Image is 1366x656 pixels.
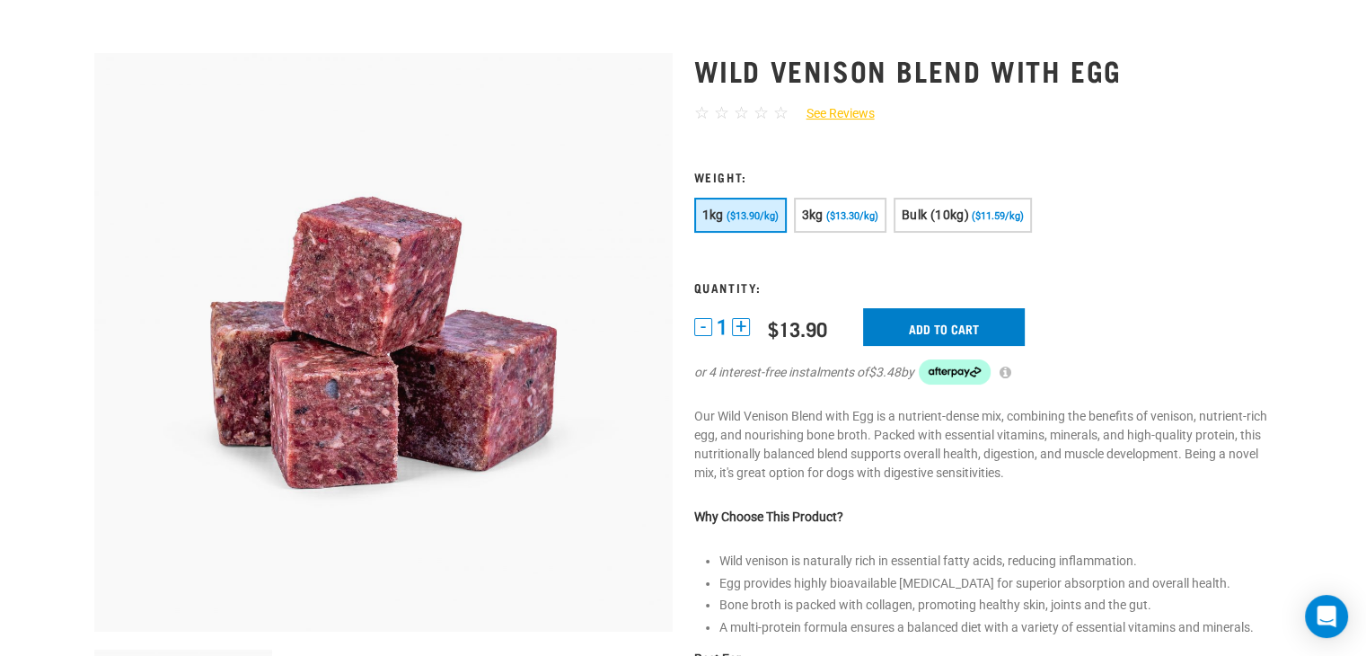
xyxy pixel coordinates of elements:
[694,510,843,524] strong: Why Choose This Product?
[694,170,1273,183] h3: Weight:
[894,198,1032,233] button: Bulk (10kg) ($11.59/kg)
[863,308,1025,346] input: Add to cart
[719,552,1273,571] li: Wild venison is naturally rich in essential fatty acids, reducing inflammation.
[768,317,827,340] div: $13.90
[694,280,1273,294] h3: Quantity:
[727,210,779,222] span: ($13.90/kg)
[702,208,724,222] span: 1kg
[694,407,1273,483] p: Our Wild Venison Blend with Egg is a nutrient-dense mix, combining the benefits of venison, nutri...
[868,363,901,382] span: $3.48
[734,102,749,123] span: ☆
[773,102,789,123] span: ☆
[802,208,824,222] span: 3kg
[717,318,727,337] span: 1
[794,198,886,233] button: 3kg ($13.30/kg)
[694,359,1273,385] div: or 4 interest-free instalments of by
[754,102,769,123] span: ☆
[972,210,1024,222] span: ($11.59/kg)
[94,53,673,632] img: Venison Egg 1616
[694,54,1273,86] h1: Wild Venison Blend with Egg
[694,318,712,336] button: -
[719,574,1273,593] li: Egg provides highly bioavailable [MEDICAL_DATA] for superior absorption and overall health.
[719,618,1273,637] li: A multi-protein formula ensures a balanced diet with a variety of essential vitamins and minerals.
[1305,595,1348,638] div: Open Intercom Messenger
[694,102,709,123] span: ☆
[902,208,969,222] span: Bulk (10kg)
[714,102,729,123] span: ☆
[919,359,991,385] img: Afterpay
[826,210,878,222] span: ($13.30/kg)
[719,596,1273,615] li: Bone broth is packed with collagen, promoting healthy skin, joints and the gut.
[732,318,750,336] button: +
[789,104,875,123] a: See Reviews
[694,198,787,233] button: 1kg ($13.90/kg)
